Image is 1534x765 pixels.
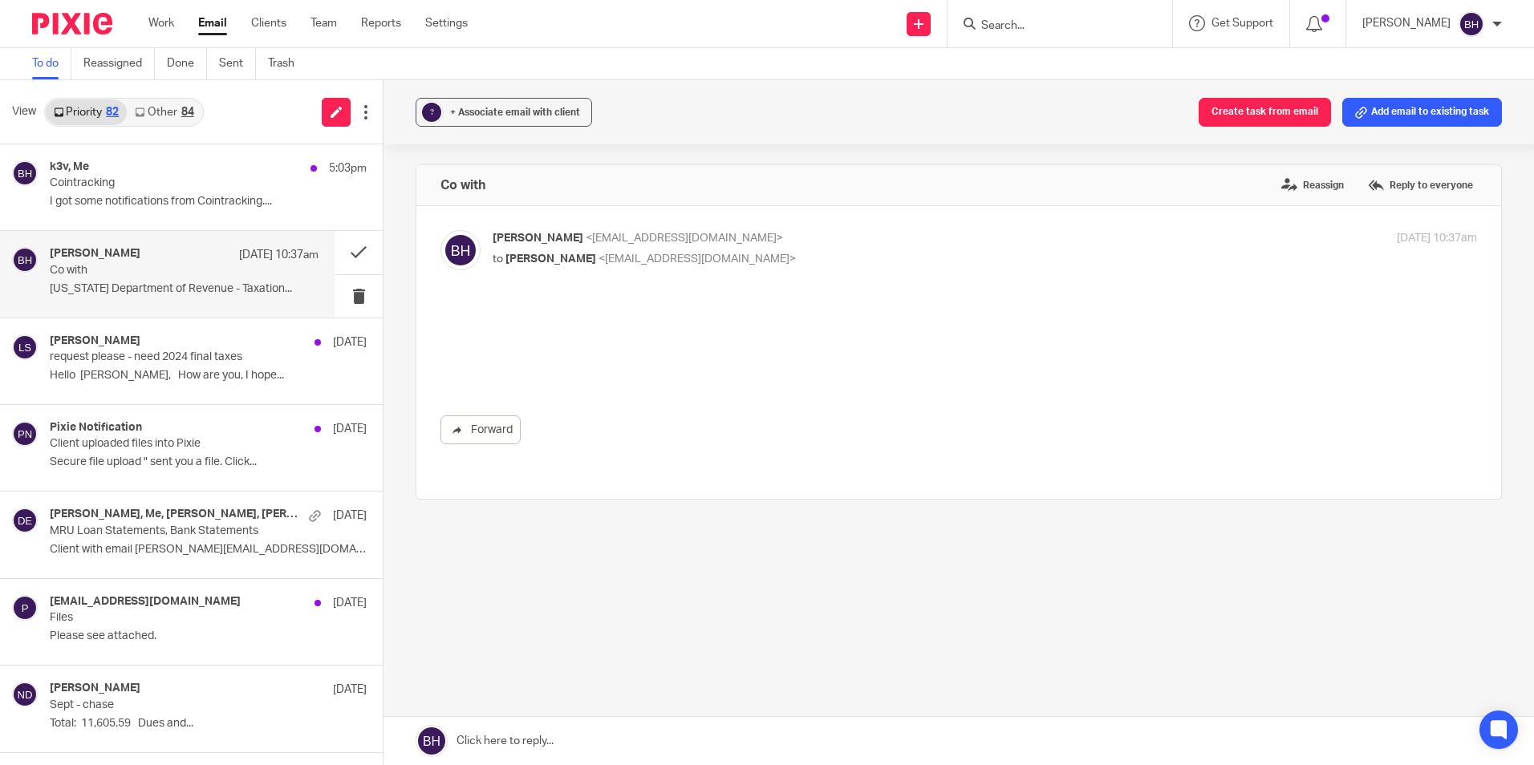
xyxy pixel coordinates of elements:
[50,543,367,557] p: Client with email [PERSON_NAME][EMAIL_ADDRESS][DOMAIN_NAME] uploaded...
[422,103,441,122] div: ?
[586,233,783,244] span: <[EMAIL_ADDRESS][DOMAIN_NAME]>
[450,107,580,117] span: + Associate email with client
[12,595,38,621] img: svg%3E
[181,107,194,118] div: 84
[12,421,38,447] img: svg%3E
[50,595,241,609] h4: [EMAIL_ADDRESS][DOMAIN_NAME]
[505,253,596,265] span: [PERSON_NAME]
[310,15,337,31] a: Team
[1211,18,1273,29] span: Get Support
[50,350,303,364] p: request please - need 2024 final taxes
[83,48,155,79] a: Reassigned
[1397,230,1477,247] p: [DATE] 10:37am
[12,334,38,360] img: svg%3E
[12,160,38,186] img: svg%3E
[32,13,112,34] img: Pixie
[50,682,140,695] h4: [PERSON_NAME]
[333,334,367,350] p: [DATE]
[50,176,303,190] p: Cointracking
[12,247,38,273] img: svg%3E
[50,717,367,731] p: Total: 11,605.59 Dues and...
[50,160,89,174] h4: k3v, Me
[12,682,38,707] img: svg%3E
[50,629,367,643] p: Please see attached.
[50,195,367,208] p: I got some notifications from Cointracking....
[32,48,71,79] a: To do
[50,421,142,435] h4: Pixie Notification
[1459,11,1484,37] img: svg%3E
[333,595,367,611] p: [DATE]
[239,247,319,263] p: [DATE] 10:37am
[198,15,227,31] a: Email
[12,508,38,533] img: svg%3E
[493,253,503,265] span: to
[219,48,256,79] a: Sent
[50,247,140,261] h4: [PERSON_NAME]
[127,99,201,125] a: Other84
[50,508,301,521] h4: [PERSON_NAME], Me, [PERSON_NAME], [PERSON_NAME]
[50,455,367,469] p: Secure file upload " sent you a file. Click...
[12,103,36,120] span: View
[148,15,174,31] a: Work
[440,415,521,444] a: Forward
[1342,98,1502,127] button: Add email to existing task
[980,19,1124,34] input: Search
[251,15,286,31] a: Clients
[333,508,367,524] p: [DATE]
[50,334,140,348] h4: [PERSON_NAME]
[50,264,265,277] p: Co with
[50,524,303,538] p: MRU Loan Statements, Bank Statements
[333,682,367,698] p: [DATE]
[1362,15,1451,31] p: [PERSON_NAME]
[106,107,119,118] div: 82
[425,15,468,31] a: Settings
[50,698,303,712] p: Sept - chase
[46,99,127,125] a: Priority82
[50,437,303,451] p: Client uploaded files into Pixie
[440,230,481,270] img: svg%3E
[599,253,796,265] span: <[EMAIL_ADDRESS][DOMAIN_NAME]>
[333,421,367,437] p: [DATE]
[416,98,592,127] button: ? + Associate email with client
[167,48,207,79] a: Done
[1364,173,1477,197] label: Reply to everyone
[50,282,319,296] p: [US_STATE] Department of Revenue - Taxation...
[268,48,306,79] a: Trash
[1199,98,1331,127] button: Create task from email
[50,369,367,382] p: Hello [PERSON_NAME], How are you, I hope...
[361,15,401,31] a: Reports
[493,233,583,244] span: [PERSON_NAME]
[1277,173,1348,197] label: Reassign
[329,160,367,176] p: 5:03pm
[440,177,485,193] h4: Co with
[50,611,303,625] p: Files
